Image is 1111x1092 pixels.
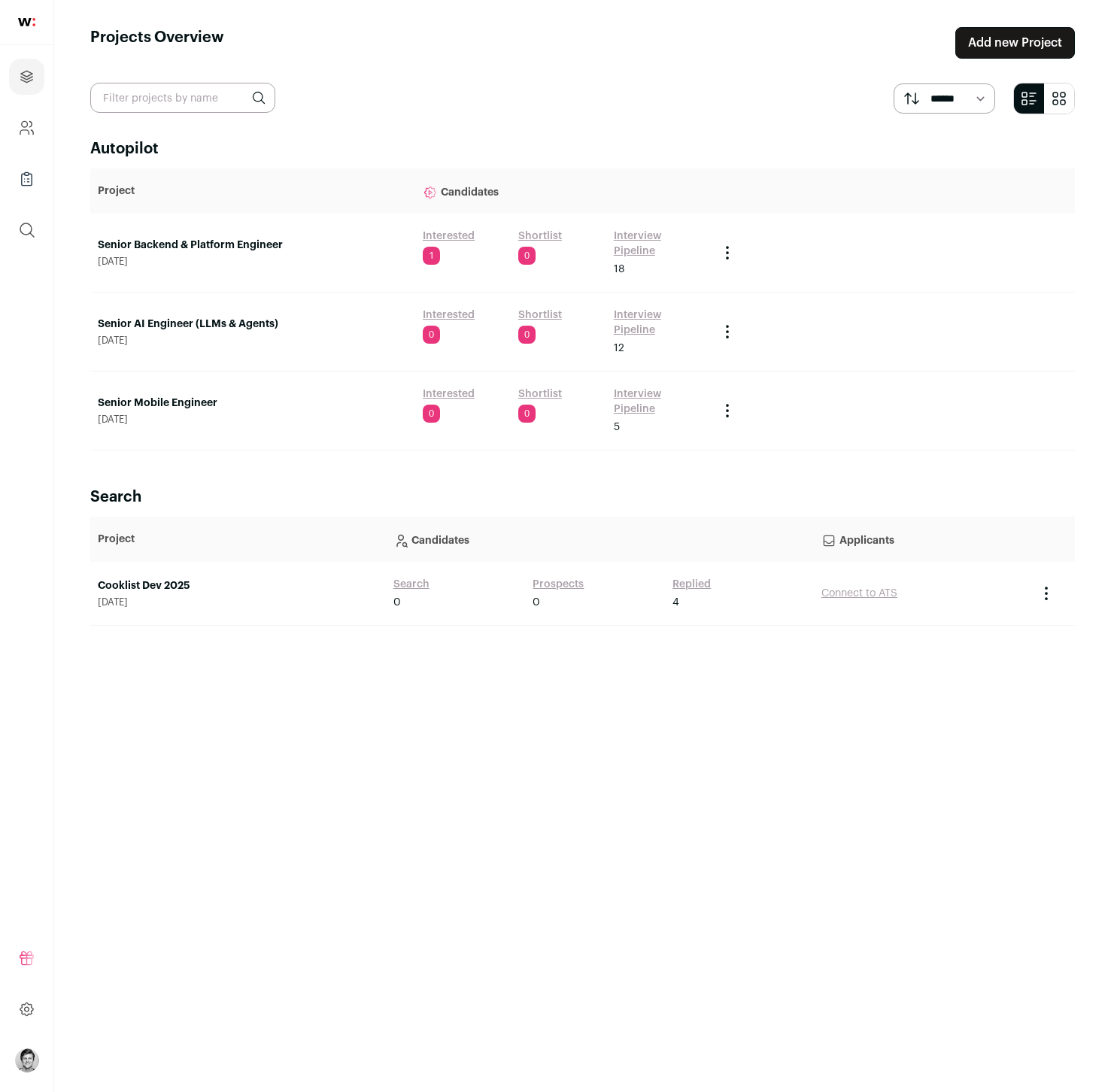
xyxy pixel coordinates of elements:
span: 0 [393,595,401,610]
p: Candidates [423,176,703,206]
p: Candidates [393,524,806,554]
img: 606302-medium_jpg [15,1048,39,1072]
span: 1 [423,247,440,265]
button: Project Actions [718,244,736,262]
a: Shortlist [518,308,562,323]
button: Project Actions [1037,584,1055,602]
button: Project Actions [718,402,736,420]
span: [DATE] [98,414,408,426]
span: 0 [518,405,536,423]
span: 4 [672,595,679,610]
a: Senior AI Engineer (LLMs & Agents) [98,317,408,332]
span: [DATE] [98,256,408,268]
span: 18 [614,262,624,277]
h2: Autopilot [90,138,1075,159]
p: Project [98,532,378,547]
a: Interview Pipeline [614,229,703,259]
span: 0 [518,247,536,265]
h1: Projects Overview [90,27,224,59]
span: 12 [614,341,624,356]
a: Shortlist [518,387,562,402]
p: Project [98,184,408,199]
span: 0 [533,595,540,610]
span: [DATE] [98,335,408,347]
a: Interested [423,387,475,402]
h2: Search [90,487,1075,508]
a: Company Lists [9,161,44,197]
span: 5 [614,420,620,435]
a: Search [393,577,430,592]
a: Interview Pipeline [614,308,703,338]
span: [DATE] [98,596,378,608]
span: 0 [423,326,440,344]
a: Company and ATS Settings [9,110,44,146]
a: Replied [672,577,711,592]
p: Applicants [821,524,1022,554]
span: 0 [518,326,536,344]
a: Prospects [533,577,584,592]
button: Open dropdown [15,1048,39,1072]
button: Project Actions [718,323,736,341]
a: Senior Mobile Engineer [98,396,408,411]
a: Add new Project [955,27,1075,59]
a: Senior Backend & Platform Engineer [98,238,408,253]
input: Filter projects by name [90,83,275,113]
a: Connect to ATS [821,588,897,599]
a: Interested [423,308,475,323]
a: Interested [423,229,475,244]
a: Cooklist Dev 2025 [98,578,378,593]
a: Projects [9,59,44,95]
a: Interview Pipeline [614,387,703,417]
img: wellfound-shorthand-0d5821cbd27db2630d0214b213865d53afaa358527fdda9d0ea32b1df1b89c2c.svg [18,18,35,26]
a: Shortlist [518,229,562,244]
span: 0 [423,405,440,423]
